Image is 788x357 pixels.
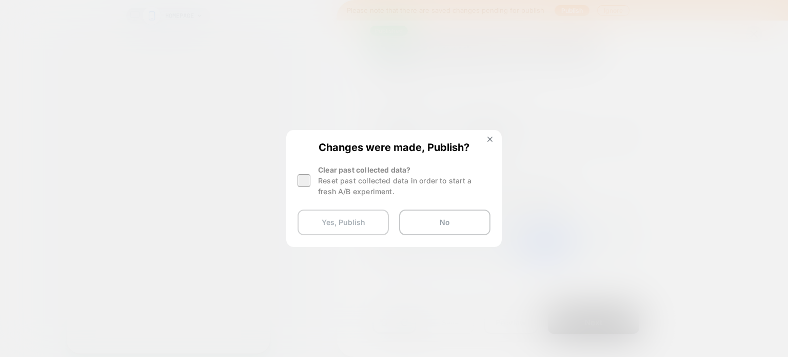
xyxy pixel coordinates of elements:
button: No [399,210,490,235]
div: Clear past collected data? [318,164,490,197]
span: Changes were made, Publish? [298,141,490,152]
img: close [487,137,493,142]
button: Yes, Publish [298,210,389,235]
div: Reset past collected data in order to start a fresh A/B experiment. [318,175,490,197]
